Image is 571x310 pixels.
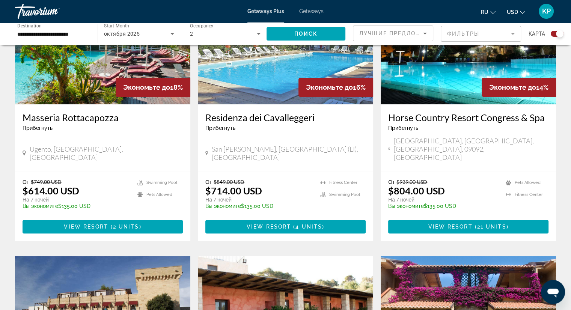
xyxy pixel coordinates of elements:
span: ru [481,9,488,15]
span: View Resort [247,224,291,230]
span: Swimming Pool [146,180,177,185]
span: Вы экономите [23,203,58,209]
div: 18% [116,78,190,97]
span: Occupancy [190,23,214,29]
span: От [388,179,395,185]
p: На 7 ночей [23,196,130,203]
button: Filter [441,26,521,42]
span: Экономьте до [123,83,170,91]
button: Поиск [267,27,345,41]
span: Pets Allowed [146,192,172,197]
span: [GEOGRAPHIC_DATA], [GEOGRAPHIC_DATA], [GEOGRAPHIC_DATA], 09092, [GEOGRAPHIC_DATA] [394,137,548,161]
span: $749.00 USD [31,179,62,185]
span: $939.00 USD [396,179,427,185]
p: $614.00 USD [23,185,79,196]
span: $849.00 USD [214,179,244,185]
span: От [205,179,212,185]
span: ( ) [108,224,142,230]
span: ( ) [291,224,324,230]
p: $804.00 USD [388,185,445,196]
span: View Resort [428,224,472,230]
span: Destination [17,23,42,28]
span: San [PERSON_NAME], [GEOGRAPHIC_DATA] (LI), [GEOGRAPHIC_DATA] [212,145,366,161]
span: ( ) [472,224,508,230]
button: Change currency [507,6,525,17]
span: От [23,179,29,185]
span: 2 units [113,224,139,230]
span: 21 units [477,224,506,230]
button: View Resort(4 units) [205,220,366,233]
span: Pets Allowed [515,180,541,185]
span: октября 2025 [104,31,140,37]
span: Экономьте до [306,83,353,91]
span: Прибегнуть [205,125,235,131]
p: На 7 ночей [388,196,498,203]
button: View Resort(2 units) [23,220,183,233]
span: Swimming Pool [329,192,360,197]
a: Residenza dei Cavalleggeri [205,112,366,123]
span: USD [507,9,518,15]
div: 16% [298,78,373,97]
span: карта [529,29,545,39]
button: Change language [481,6,496,17]
span: Экономьте до [489,83,536,91]
div: 14% [482,78,556,97]
span: 4 units [295,224,322,230]
span: Ugento, [GEOGRAPHIC_DATA], [GEOGRAPHIC_DATA] [30,145,183,161]
a: Getaways Plus [247,8,284,14]
span: Fitness Center [329,180,357,185]
span: Поиск [294,31,318,37]
p: $135.00 USD [388,203,498,209]
span: View Resort [64,224,108,230]
span: Прибегнуть [388,125,418,131]
a: Getaways [299,8,324,14]
span: Лучшие предложения [359,30,439,36]
span: Start Month [104,23,129,29]
a: Masseria Rottacapozza [23,112,183,123]
span: Прибегнуть [23,125,53,131]
p: $135.00 USD [23,203,130,209]
a: Travorium [15,2,90,21]
span: 2 [190,31,193,37]
span: Вы экономите [205,203,241,209]
mat-select: Sort by [359,29,427,38]
span: Fitness Center [515,192,543,197]
a: Horse Country Resort Congress & Spa [388,112,548,123]
p: На 7 ночей [205,196,313,203]
span: Вы экономите [388,203,424,209]
p: $135.00 USD [205,203,313,209]
button: View Resort(21 units) [388,220,548,233]
span: KP [542,8,551,15]
p: $714.00 USD [205,185,262,196]
iframe: Кнопка для запуску вікна повідомлень [541,280,565,304]
button: User Menu [536,3,556,19]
